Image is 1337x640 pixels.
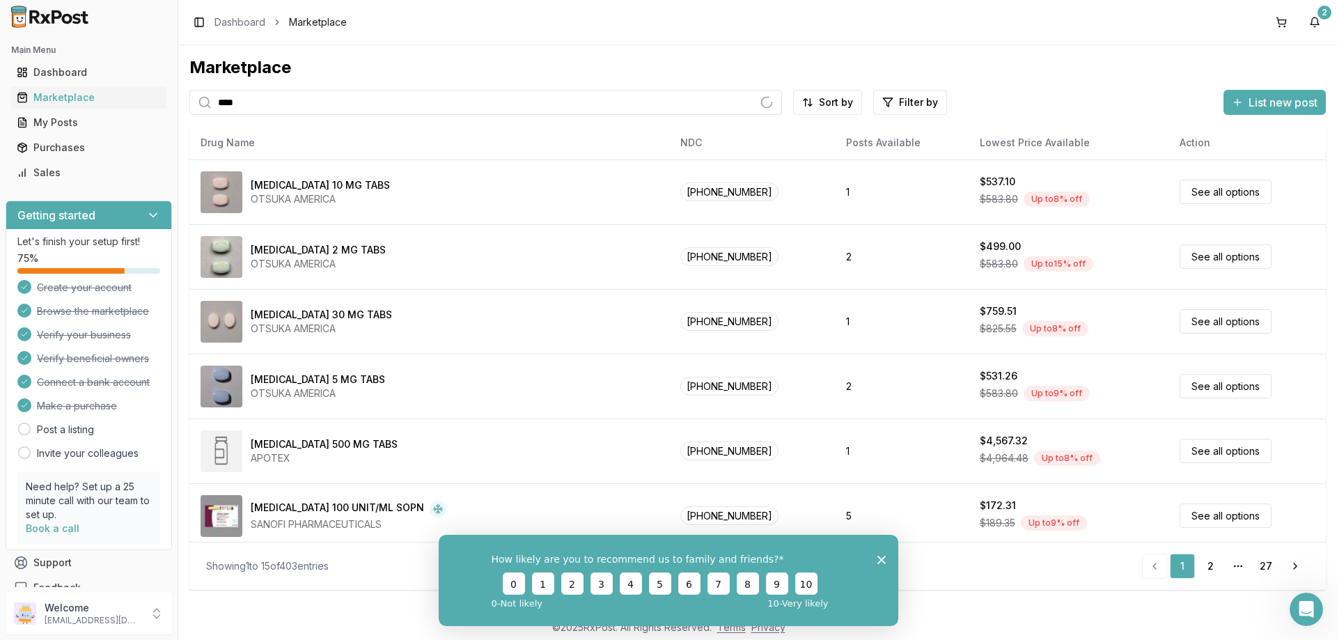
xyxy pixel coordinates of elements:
div: [MEDICAL_DATA] 30 MG TABS [251,308,392,322]
a: See all options [1180,244,1272,269]
div: Up to 9 % off [1021,515,1087,531]
iframe: Survey from RxPost [439,535,898,626]
a: See all options [1180,439,1272,463]
a: My Posts [11,110,166,135]
button: Sales [6,162,172,184]
button: Filter by [873,90,947,115]
div: [MEDICAL_DATA] 2 MG TABS [251,243,386,257]
div: Up to 8 % off [1024,192,1090,207]
iframe: Intercom live chat [1290,593,1323,626]
td: 2 [835,354,968,419]
button: Support [6,550,172,575]
td: 1 [835,289,968,354]
div: Sales [17,166,161,180]
div: Up to 9 % off [1024,386,1090,401]
span: [PHONE_NUMBER] [680,377,779,396]
span: List new post [1249,94,1318,111]
a: See all options [1180,374,1272,398]
p: Let's finish your setup first! [17,235,160,249]
span: $825.55 [980,322,1017,336]
a: Book a call [26,522,79,534]
div: Up to 8 % off [1022,321,1088,336]
div: [MEDICAL_DATA] 5 MG TABS [251,373,385,387]
img: User avatar [14,602,36,625]
div: 2 [1318,6,1331,19]
span: [PHONE_NUMBER] [680,247,779,266]
img: Abiraterone Acetate 500 MG TABS [201,430,242,472]
a: Privacy [751,621,785,633]
button: Marketplace [6,86,172,109]
div: Marketplace [189,56,1326,79]
td: 5 [835,483,968,548]
a: See all options [1180,504,1272,528]
span: [PHONE_NUMBER] [680,442,779,460]
img: Abilify 2 MG TABS [201,236,242,278]
div: My Posts [17,116,161,130]
a: Purchases [11,135,166,160]
div: Purchases [17,141,161,155]
div: OTSUKA AMERICA [251,257,386,271]
button: 2 [1304,11,1326,33]
th: Lowest Price Available [969,126,1169,159]
span: Filter by [899,95,938,109]
div: Showing 1 to 15 of 403 entries [206,559,329,573]
img: Abilify 10 MG TABS [201,171,242,213]
th: Action [1168,126,1326,159]
div: $4,567.32 [980,434,1028,448]
h2: Main Menu [11,45,166,56]
div: $759.51 [980,304,1017,318]
td: 1 [835,419,968,483]
a: Go to next page [1281,554,1309,579]
a: See all options [1180,309,1272,334]
button: Purchases [6,136,172,159]
img: Admelog SoloStar 100 UNIT/ML SOPN [201,495,242,537]
span: Verify beneficial owners [37,352,149,366]
span: Connect a bank account [37,375,150,389]
span: [PHONE_NUMBER] [680,312,779,331]
a: Invite your colleagues [37,446,139,460]
div: APOTEX [251,451,398,465]
a: 27 [1253,554,1279,579]
div: [MEDICAL_DATA] 500 MG TABS [251,437,398,451]
div: $172.31 [980,499,1016,513]
img: RxPost Logo [6,6,95,28]
div: Marketplace [17,91,161,104]
div: $537.10 [980,175,1015,189]
span: $583.80 [980,192,1018,206]
td: 2 [835,224,968,289]
span: Sort by [819,95,853,109]
td: 1 [835,159,968,224]
div: Up to 8 % off [1034,451,1100,466]
span: 75 % [17,251,38,265]
p: [EMAIL_ADDRESS][DOMAIN_NAME] [45,615,141,626]
div: [MEDICAL_DATA] 100 UNIT/ML SOPN [251,501,424,517]
div: Dashboard [17,65,161,79]
span: $583.80 [980,387,1018,400]
a: Dashboard [11,60,166,85]
a: See all options [1180,180,1272,204]
a: Dashboard [214,15,265,29]
span: $583.80 [980,257,1018,271]
button: My Posts [6,111,172,134]
a: Sales [11,160,166,185]
th: NDC [669,126,835,159]
h3: Getting started [17,207,95,224]
span: [PHONE_NUMBER] [680,506,779,525]
div: SANOFI PHARMACEUTICALS [251,517,446,531]
nav: pagination [1142,554,1309,579]
nav: breadcrumb [214,15,347,29]
span: $189.35 [980,516,1015,530]
button: Sort by [793,90,862,115]
img: Abilify 5 MG TABS [201,366,242,407]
